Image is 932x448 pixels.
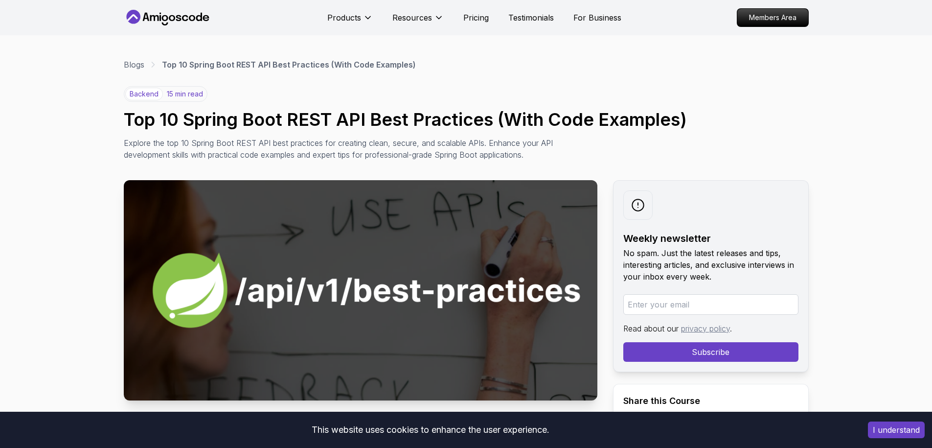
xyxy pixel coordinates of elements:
[623,232,798,245] h2: Weekly newsletter
[737,9,808,26] p: Members Area
[7,419,853,441] div: This website uses cookies to enhance the user experience.
[125,88,163,100] p: backend
[681,324,730,333] a: privacy policy
[623,294,798,315] input: Enter your email
[392,12,444,31] button: Resources
[623,323,798,334] p: Read about our .
[167,89,203,99] p: 15 min read
[868,422,925,438] button: Accept cookies
[392,12,432,24] p: Resources
[573,12,621,24] a: For Business
[623,247,798,283] p: No spam. Just the latest releases and tips, interesting articles, and exclusive interviews in you...
[124,137,562,161] p: Explore the top 10 Spring Boot REST API best practices for creating clean, secure, and scalable A...
[124,180,597,401] img: Top 10 Spring Boot REST API Best Practices (With Code Examples) thumbnail
[124,59,144,71] a: Blogs
[162,59,416,71] p: Top 10 Spring Boot REST API Best Practices (With Code Examples)
[623,394,798,408] h2: Share this Course
[737,8,809,27] a: Members Area
[327,12,373,31] button: Products
[508,12,554,24] a: Testimonials
[327,12,361,24] p: Products
[124,110,809,129] h1: Top 10 Spring Boot REST API Best Practices (With Code Examples)
[463,12,489,24] a: Pricing
[623,342,798,362] button: Subscribe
